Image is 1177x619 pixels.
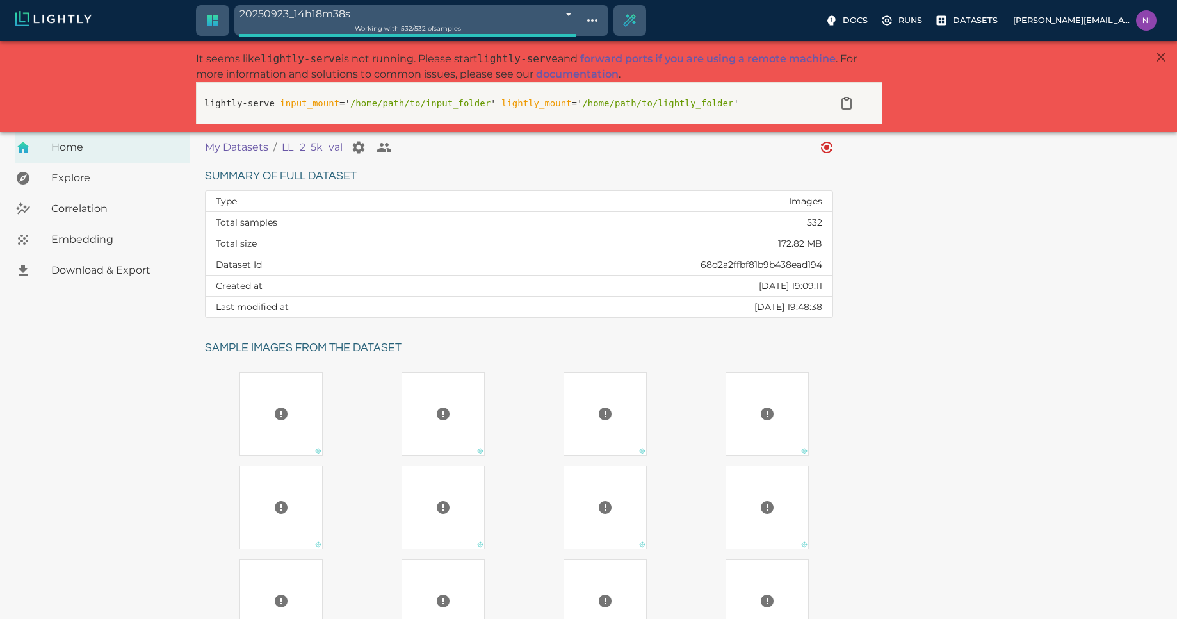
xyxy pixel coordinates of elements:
[691,372,843,456] a: Preview cannot be loaded. Please ensure the datasource is configured correctly and that the refer...
[454,276,832,297] td: [DATE] 19:09:11
[1136,10,1157,31] img: nischal.s2@kpit.com
[953,14,998,26] p: Datasets
[280,98,339,108] span: input_mount
[501,98,572,108] span: lightly_mount
[822,10,873,31] label: Docs
[932,10,1003,31] label: Datasets
[754,495,780,520] button: Preview cannot be loaded. Please ensure the datasource is configured correctly and that the refer...
[15,11,92,26] img: Lightly
[15,163,190,194] a: Explore
[536,68,619,80] a: documentation
[592,588,618,614] button: Preview cannot be loaded. Please ensure the datasource is configured correctly and that the refer...
[614,5,645,36] div: Create selection
[206,191,832,317] table: dataset summary
[355,24,461,33] span: Working with 532 / 532 of samples
[15,132,190,163] a: Home
[205,466,357,549] a: Preview cannot be loaded. Please ensure the datasource is configured correctly and that the refer...
[15,255,190,286] a: Download & Export
[592,401,618,427] button: Preview cannot be loaded. Please ensure the datasource is configured correctly and that the refer...
[205,372,357,456] a: Preview cannot be loaded. Please ensure the datasource is configured correctly and that the refer...
[454,191,832,212] td: Images
[430,588,456,614] button: Preview cannot be loaded. Please ensure the datasource is configured correctly and that the refer...
[843,14,868,26] p: Docs
[478,53,558,65] span: lightly-serve
[51,140,180,155] span: Home
[898,14,922,26] p: Runs
[261,53,341,65] span: lightly-serve
[205,167,833,186] h6: Summary of full dataset
[350,98,491,108] span: /home/path/to/input_folder
[206,191,454,212] th: Type
[454,297,832,318] td: [DATE] 19:48:38
[51,201,180,217] span: Correlation
[51,170,180,186] span: Explore
[282,140,343,155] a: LL_2_5k_val
[814,135,840,160] button: View worker run detail
[51,232,180,247] span: Embedding
[1008,6,1162,35] label: [PERSON_NAME][EMAIL_ADDRESS][DOMAIN_NAME]nischal.s2@kpit.com
[371,135,397,160] button: Collaborate on your dataset
[454,254,832,276] td: 68d2a2ffbf81b9b438ead194
[239,5,576,22] div: 20250923_14h18m38s
[206,233,454,254] th: Total size
[1013,14,1131,26] p: [PERSON_NAME][EMAIL_ADDRESS][DOMAIN_NAME]
[273,140,277,155] li: /
[878,10,927,31] label: Runs
[204,97,818,110] p: lightly-serve =' ' =' '
[754,401,780,427] button: Preview cannot be loaded. Please ensure the datasource is configured correctly and that the refer...
[580,53,836,65] a: forward ports if you are using a remote machine
[582,98,733,108] span: /home/path/to/lightly_folder
[197,5,228,36] a: Switch to crop dataset
[346,135,371,160] button: Manage your dataset
[430,495,456,520] button: Preview cannot be loaded. Please ensure the datasource is configured correctly and that the refer...
[205,135,814,160] nav: breadcrumb
[15,194,190,224] a: Correlation
[205,140,268,155] a: My Datasets
[454,233,832,254] td: 172.82 MB
[196,51,882,82] p: It seems like is not running. Please start and . For more information and solutions to common iss...
[454,212,832,233] td: 532
[268,588,294,614] button: Preview cannot be loaded. Please ensure the datasource is configured correctly and that the refer...
[691,466,843,549] a: Preview cannot be loaded. Please ensure the datasource is configured correctly and that the refer...
[206,254,454,276] th: Dataset Id
[51,263,180,278] span: Download & Export
[205,338,843,358] h6: Sample images from the dataset
[206,297,454,318] th: Last modified at
[581,10,603,31] button: Show tag tree
[206,276,454,297] th: Created at
[367,466,519,549] a: Preview cannot be loaded. Please ensure the datasource is configured correctly and that the refer...
[592,495,618,520] button: Preview cannot be loaded. Please ensure the datasource is configured correctly and that the refer...
[754,588,780,614] button: Preview cannot be loaded. Please ensure the datasource is configured correctly and that the refer...
[268,495,294,520] button: Preview cannot be loaded. Please ensure the datasource is configured correctly and that the refer...
[834,90,859,116] button: Copy to clipboard
[529,466,681,549] a: Preview cannot be loaded. Please ensure the datasource is configured correctly and that the refer...
[367,372,519,456] a: Preview cannot be loaded. Please ensure the datasource is configured correctly and that the refer...
[206,212,454,233] th: Total samples
[268,401,294,427] button: Preview cannot be loaded. Please ensure the datasource is configured correctly and that the refer...
[15,132,190,286] nav: explore, analyze, sample, metadata, embedding, correlations label, download your dataset
[15,224,190,255] a: Embedding
[430,401,456,427] button: Preview cannot be loaded. Please ensure the datasource is configured correctly and that the refer...
[529,372,681,456] a: Preview cannot be loaded. Please ensure the datasource is configured correctly and that the refer...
